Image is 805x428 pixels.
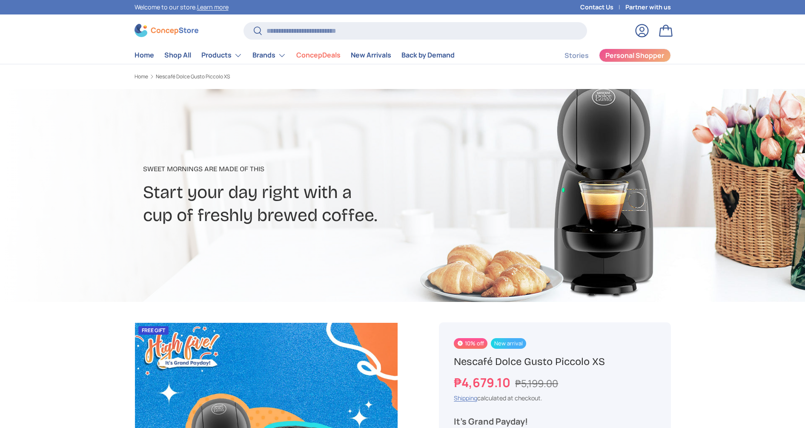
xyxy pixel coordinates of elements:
s: ₱5,199.00 [515,376,558,390]
img: ConcepStore [135,24,198,37]
span: 10% off [454,338,487,349]
a: Contact Us [580,3,625,12]
div: FREE GIFT [138,326,169,335]
summary: Products [196,47,247,64]
a: Personal Shopper [599,49,671,62]
a: Back by Demand [401,47,455,63]
p: Sweet mornings are made of this [143,164,470,174]
a: Home [135,47,154,63]
a: Shipping [454,394,477,402]
a: Products [201,47,242,64]
a: New Arrivals [351,47,391,63]
nav: Primary [135,47,455,64]
span: New arrival [491,338,526,349]
span: Personal Shopper [605,52,664,59]
div: It's Grand Payday! [454,416,656,427]
a: Partner with us [625,3,671,12]
a: ConcepDeals [296,47,341,63]
summary: Brands [247,47,291,64]
strong: ₱4,679.10 [454,374,513,391]
nav: Secondary [544,47,671,64]
a: Home [135,74,148,79]
h1: Nescafé Dolce Gusto Piccolo XS [454,355,656,368]
h2: Start your day right with a cup of freshly brewed coffee. [143,181,470,227]
a: Learn more [197,3,229,11]
a: Stories [564,47,589,64]
p: Welcome to our store. [135,3,229,12]
nav: Breadcrumbs [135,73,419,80]
a: Shop All [164,47,191,63]
div: calculated at checkout. [454,394,656,402]
a: Nescafé Dolce Gusto Piccolo XS [156,74,230,79]
a: Brands [252,47,286,64]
